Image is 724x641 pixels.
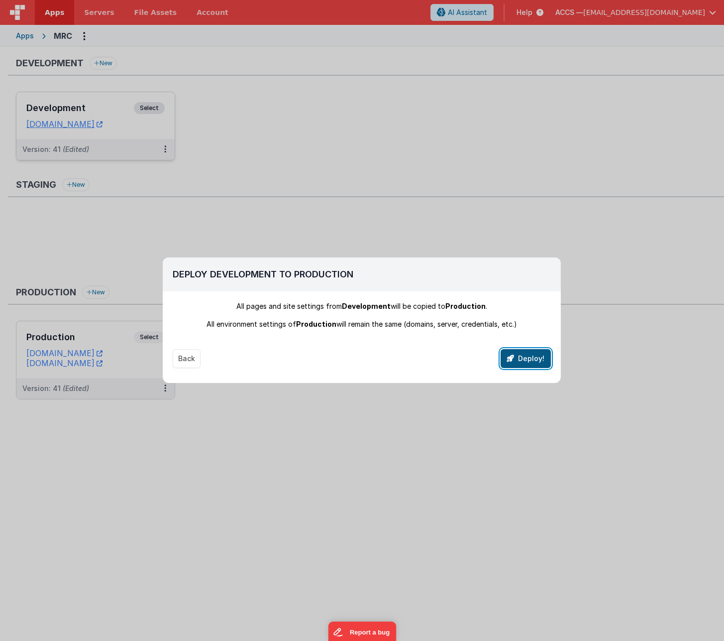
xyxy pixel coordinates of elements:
[296,320,336,328] span: Production
[173,267,551,281] h2: Deploy Development To Production
[342,302,391,310] span: Development
[173,349,201,368] button: Back
[173,319,551,329] div: All environment settings of will remain the same (domains, server, credentials, etc.)
[501,349,551,368] button: Deploy!
[173,301,551,311] div: All pages and site settings from will be copied to .
[445,302,486,310] span: Production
